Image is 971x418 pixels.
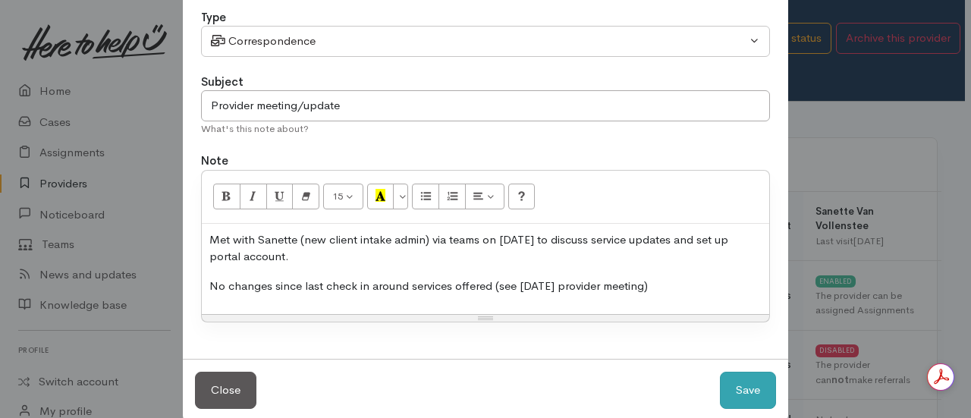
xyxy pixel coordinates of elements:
[240,184,267,209] button: Italic (CTRL+I)
[202,315,769,322] div: Resize
[201,26,770,57] button: Correspondence
[508,184,536,209] button: Help
[465,184,504,209] button: Paragraph
[292,184,319,209] button: Remove Font Style (CTRL+\)
[201,121,770,137] div: What's this note about?
[266,184,294,209] button: Underline (CTRL+U)
[201,9,226,27] label: Type
[393,184,408,209] button: More Color
[211,33,746,50] div: Correspondence
[323,184,363,209] button: Font Size
[332,190,343,203] span: 15
[201,152,228,170] label: Note
[209,231,762,266] p: Met with Sanette (new client intake admin) via teams on [DATE] to discuss service updates and set...
[367,184,394,209] button: Recent Color
[195,372,256,409] button: Close
[213,184,240,209] button: Bold (CTRL+B)
[201,74,244,91] label: Subject
[209,278,762,295] p: No changes since last check in around services offered (see [DATE] provider meeting)
[438,184,466,209] button: Ordered list (CTRL+SHIFT+NUM8)
[412,184,439,209] button: Unordered list (CTRL+SHIFT+NUM7)
[720,372,776,409] button: Save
